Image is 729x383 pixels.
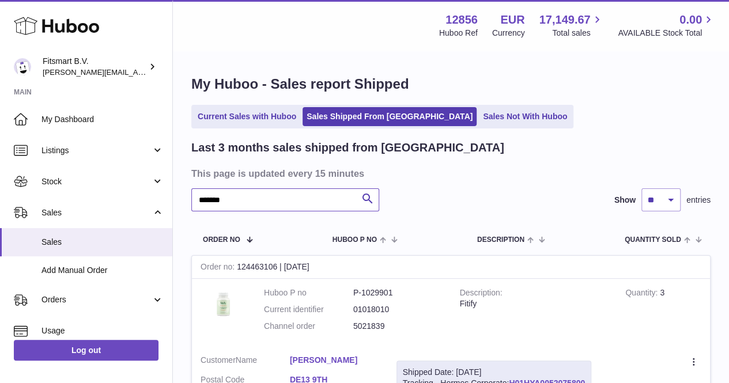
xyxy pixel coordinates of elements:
strong: EUR [500,12,524,28]
span: Huboo P no [333,236,377,244]
a: Sales Not With Huboo [479,107,571,126]
div: Fitify [460,298,609,309]
span: Listings [41,145,152,156]
span: 17,149.67 [539,12,590,28]
h3: This page is updated every 15 minutes [191,167,708,180]
span: Sales [41,207,152,218]
dt: Name [201,355,290,369]
a: Sales Shipped From [GEOGRAPHIC_DATA] [303,107,477,126]
span: Order No [203,236,240,244]
dd: P-1029901 [353,287,443,298]
span: Description [477,236,524,244]
h1: My Huboo - Sales report Shipped [191,75,711,93]
dt: Huboo P no [264,287,353,298]
span: Total sales [552,28,603,39]
td: 3 [617,279,710,346]
span: Customer [201,355,236,365]
strong: Order no [201,262,237,274]
dt: Current identifier [264,304,353,315]
div: Huboo Ref [439,28,478,39]
span: Quantity Sold [625,236,681,244]
img: jonathan@leaderoo.com [14,58,31,75]
div: 124463106 | [DATE] [192,256,710,279]
dd: 01018010 [353,304,443,315]
div: Fitsmart B.V. [43,56,146,78]
span: Stock [41,176,152,187]
a: [PERSON_NAME] [290,355,379,366]
span: AVAILABLE Stock Total [618,28,715,39]
div: Currency [492,28,525,39]
strong: Quantity [625,288,660,300]
strong: Description [460,288,503,300]
a: 17,149.67 Total sales [539,12,603,39]
span: Usage [41,325,164,336]
dt: Channel order [264,321,353,332]
span: [PERSON_NAME][EMAIL_ADDRESS][DOMAIN_NAME] [43,67,231,77]
span: Sales [41,237,164,248]
span: entries [686,195,711,206]
span: My Dashboard [41,114,164,125]
img: 128561739542540.png [201,287,247,320]
span: Add Manual Order [41,265,164,276]
label: Show [614,195,636,206]
a: Current Sales with Huboo [194,107,300,126]
span: 0.00 [679,12,702,28]
span: Orders [41,294,152,305]
a: 0.00 AVAILABLE Stock Total [618,12,715,39]
h2: Last 3 months sales shipped from [GEOGRAPHIC_DATA] [191,140,504,156]
strong: 12856 [445,12,478,28]
div: Shipped Date: [DATE] [403,367,585,378]
dd: 5021839 [353,321,443,332]
a: Log out [14,340,158,361]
